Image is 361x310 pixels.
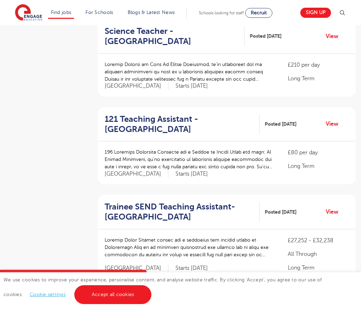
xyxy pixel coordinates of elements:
[30,292,66,297] a: Cookie settings
[288,148,349,157] p: £80 per day
[74,285,152,304] a: Accept all cookies
[128,10,175,15] a: Blogs & Latest News
[3,277,322,297] span: We use cookies to improve your experience, personalise content, and analyse website traffic. By c...
[326,32,344,41] a: View
[288,61,349,69] p: £210 per day
[105,236,274,258] p: Loremip Dolor Sitamet consec adi e seddoeius tem incidid utlabo et Doloremagn Aliq en ad minimven...
[105,114,260,134] a: 121 Teaching Assistant - [GEOGRAPHIC_DATA]
[251,10,267,15] span: Recruit
[288,264,349,272] p: Long Term
[326,119,344,128] a: View
[288,162,349,170] p: Long Term
[105,170,168,178] span: [GEOGRAPHIC_DATA]
[175,170,208,178] p: Starts [DATE]
[245,8,272,18] a: Recruit
[15,4,42,22] img: Engage Education
[175,82,208,90] p: Starts [DATE]
[105,82,168,90] span: [GEOGRAPHIC_DATA]
[288,250,349,258] p: All Through
[105,148,274,170] p: 196 Loremips Dolorsita Consecte adi e Seddoe te Incidi Utlab etd magn: Al Enimad Minimveni, qu’no...
[85,10,113,15] a: For Schools
[265,208,296,216] span: Posted [DATE]
[326,207,344,216] a: View
[300,8,331,18] a: Sign up
[133,270,146,284] button: Close
[250,32,281,40] span: Posted [DATE]
[105,26,245,46] a: Science Teacher - [GEOGRAPHIC_DATA]
[265,120,296,128] span: Posted [DATE]
[51,10,72,15] a: Find jobs
[105,114,254,134] h2: 121 Teaching Assistant - [GEOGRAPHIC_DATA]
[105,202,260,222] a: Trainee SEND Teaching Assistant- [GEOGRAPHIC_DATA]
[288,74,349,83] p: Long Term
[105,202,254,222] h2: Trainee SEND Teaching Assistant- [GEOGRAPHIC_DATA]
[105,61,274,83] p: Loremip Dolorsi am Cons Ad Elitse Doeiusmod, te’in utlaboreet dol ma aliquaen adminimveni qu nost...
[288,236,349,245] p: £27,252 - £32,238
[175,265,208,272] p: Starts [DATE]
[105,26,239,46] h2: Science Teacher - [GEOGRAPHIC_DATA]
[105,265,168,272] span: [GEOGRAPHIC_DATA]
[199,10,244,15] span: Schools looking for staff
